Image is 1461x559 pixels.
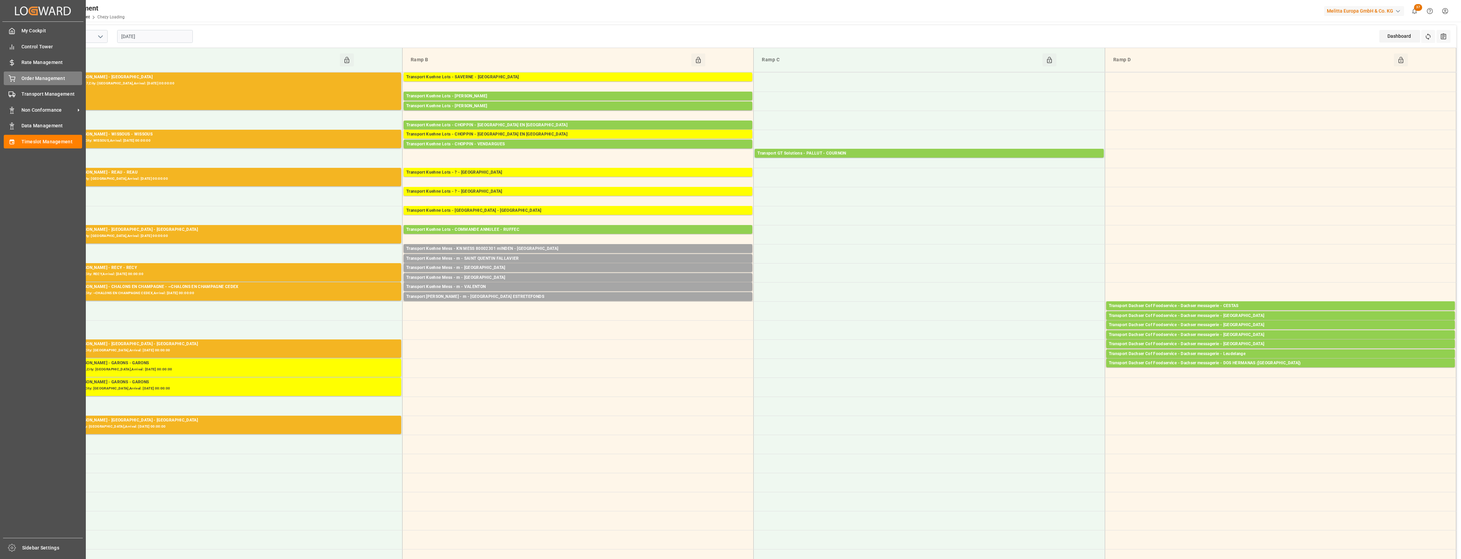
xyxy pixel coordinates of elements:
div: Transport Kuehne Mess - m - [GEOGRAPHIC_DATA] [406,265,750,271]
div: Pallets: ,TU: 514,City: [GEOGRAPHIC_DATA],Arrival: [DATE] 00:00:00 [757,157,1101,163]
div: Transport Dachser Cof Foodservice - Dachser messagerie - DOS HERMANAS ([GEOGRAPHIC_DATA]) [1109,360,1452,367]
div: Pallets: 3,TU: ,City: CESTAS,Arrival: [DATE] 00:00:00 [1109,309,1452,315]
div: Transport [PERSON_NAME] - RECY - RECY [55,265,398,271]
div: Pallets: ,TU: 157,City: [GEOGRAPHIC_DATA],Arrival: [DATE] 00:00:00 [406,214,750,220]
div: Pallets: ,TU: 17,City: [GEOGRAPHIC_DATA],Arrival: [DATE] 00:00:00 [406,281,750,287]
div: Transport [PERSON_NAME] - GARONS - GARONS [55,360,398,367]
span: Control Tower [21,43,82,50]
span: My Cockpit [21,27,82,34]
span: Timeslot Management [21,138,82,145]
div: Transport Kuehne Lots - COMMANDE ANNULEE - RUFFEC [406,226,750,233]
div: Pallets: 10,TU: 121,City: [GEOGRAPHIC_DATA],Arrival: [DATE] 00:00:00 [55,367,398,372]
div: Transport [PERSON_NAME] - REAU - REAU [55,169,398,176]
div: Pallets: ,TU: 19,City: [GEOGRAPHIC_DATA],Arrival: [DATE] 00:00:00 [55,424,398,430]
div: Pallets: 1,TU: 14,City: [GEOGRAPHIC_DATA],Arrival: [DATE] 00:00:00 [406,290,750,296]
div: Ramp B [408,53,691,66]
div: Ramp D [1111,53,1394,66]
div: Transport Kuehne Mess - m - SAINT QUENTIN FALLAVIER [406,255,750,262]
div: Transport Kuehne Lots - [GEOGRAPHIC_DATA] - [GEOGRAPHIC_DATA] [406,207,750,214]
div: Ramp A [57,53,340,66]
div: Ramp C [759,53,1042,66]
button: show 37 new notifications [1407,3,1422,19]
div: Transport Dachser Cof Foodservice - Dachser messagerie - [GEOGRAPHIC_DATA] [1109,322,1452,329]
a: Control Tower [4,40,82,53]
a: Data Management [4,119,82,132]
div: Pallets: ,TU: 534,City: [GEOGRAPHIC_DATA],Arrival: [DATE] 00:00:00 [55,233,398,239]
div: Transport GT Solutions - PALLUT - COURNON [757,150,1101,157]
div: Transport Dachser Cof Foodservice - Dachser messagerie - [GEOGRAPHIC_DATA] [1109,341,1452,348]
div: Transport [PERSON_NAME] - [GEOGRAPHIC_DATA] - [GEOGRAPHIC_DATA] [55,226,398,233]
div: Transport [PERSON_NAME] - GARONS - GARONS [55,379,398,386]
div: Pallets: 2,TU: ,City: SARREBOURG,Arrival: [DATE] 00:00:00 [406,81,750,86]
div: Transport [PERSON_NAME] - [GEOGRAPHIC_DATA] - [GEOGRAPHIC_DATA] [55,417,398,424]
a: Rate Management [4,56,82,69]
div: Transport Dachser Cof Foodservice - Dachser messagerie - Leudelange [1109,351,1452,357]
a: Transport Management [4,87,82,101]
div: Pallets: 1,TU: ,City: [GEOGRAPHIC_DATA],Arrival: [DATE] 00:00:00 [1109,329,1452,334]
div: Pallets: 24,TU: 1192,City: CARQUEFOU,Arrival: [DATE] 00:00:00 [406,100,750,106]
span: Order Management [21,75,82,82]
div: Transport Kuehne Lots - CHOPPIN - [GEOGRAPHIC_DATA] EN [GEOGRAPHIC_DATA] [406,122,750,129]
span: 37 [1414,4,1422,11]
a: Order Management [4,71,82,85]
input: DD-MM-YYYY [117,30,193,43]
span: Non Conformance [21,107,75,114]
div: Pallets: ,TU: 130,City: [GEOGRAPHIC_DATA],Arrival: [DATE] 00:00:00 [55,176,398,182]
div: Pallets: ,TU: 10,City: [GEOGRAPHIC_DATA],Arrival: [DATE] 00:00:00 [1109,319,1452,325]
div: Pallets: ,TU: 114,City: [GEOGRAPHIC_DATA] ([GEOGRAPHIC_DATA]),Arrival: [DATE] 00:00:00 [1109,367,1452,372]
div: Pallets: 3,TU: 206,City: [GEOGRAPHIC_DATA],Arrival: [DATE] 00:00:00 [406,176,750,182]
div: Transport Kuehne Mess - m - [GEOGRAPHIC_DATA] [406,274,750,281]
div: Melitta Europa GmbH & Co. KG [1324,6,1404,16]
div: Pallets: 1,TU: 192,City: RECY,Arrival: [DATE] 00:00:00 [55,271,398,277]
div: Transport Kuehne Mess - KN MESS 80002301 mINDEN - [GEOGRAPHIC_DATA] [406,245,750,252]
div: Pallets: 3,TU: 593,City: RUFFEC,Arrival: [DATE] 00:00:00 [406,233,750,239]
div: Dashboard [1379,30,1420,43]
div: Pallets: 1,TU: 16,City: [GEOGRAPHIC_DATA][PERSON_NAME],Arrival: [DATE] 00:00:00 [406,262,750,268]
div: Pallets: 10,TU: 98,City: [GEOGRAPHIC_DATA],Arrival: [DATE] 00:00:00 [406,129,750,134]
div: Pallets: 1,TU: 13,City: [GEOGRAPHIC_DATA],Arrival: [DATE] 00:00:00 [406,271,750,277]
div: Transport Kuehne Lots - SAVERNE - [GEOGRAPHIC_DATA] [406,74,750,81]
div: Pallets: 2,TU: 549,City: [GEOGRAPHIC_DATA],Arrival: [DATE] 00:00:00 [55,386,398,392]
div: Pallets: 4,TU: 239,City: [GEOGRAPHIC_DATA],Arrival: [DATE] 00:00:00 [55,348,398,353]
div: Pallets: 17,TU: 544,City: [GEOGRAPHIC_DATA],Arrival: [DATE] 00:00:00 [406,195,750,201]
div: Pallets: 16,TU: 1547,City: [GEOGRAPHIC_DATA],Arrival: [DATE] 00:00:00 [55,81,398,86]
div: Transport Dachser Cof Foodservice - Dachser messagerie - [GEOGRAPHIC_DATA] [1109,313,1452,319]
div: Pallets: ,TU: 65,City: [GEOGRAPHIC_DATA],Arrival: [DATE] 00:00:00 [1109,348,1452,353]
button: Melitta Europa GmbH & Co. KG [1324,4,1407,17]
div: Transport Kuehne Lots - CHOPPIN - VENDARGUES [406,141,750,148]
span: Data Management [21,122,82,129]
div: Transport Kuehne Lots - [PERSON_NAME] [406,103,750,110]
div: Pallets: ,TU: 296,City: CARQUEFOU,Arrival: [DATE] 00:00:00 [406,110,750,115]
div: Transport [PERSON_NAME] - CHALONS EN CHAMPAGNE - ~CHALONS EN CHAMPAGNE CEDEX [55,284,398,290]
div: Transport Kuehne Lots - ? - [GEOGRAPHIC_DATA] [406,169,750,176]
div: Pallets: 1,TU: 191,City: [GEOGRAPHIC_DATA],Arrival: [DATE] 00:00:00 [1109,357,1452,363]
div: Transport Kuehne Lots - [PERSON_NAME] [406,93,750,100]
div: Transport [PERSON_NAME] - [GEOGRAPHIC_DATA] [55,74,398,81]
div: Transport Kuehne Lots - CHOPPIN - [GEOGRAPHIC_DATA] EN [GEOGRAPHIC_DATA] [406,131,750,138]
div: Transport [PERSON_NAME] - m - [GEOGRAPHIC_DATA] ESTRETEFONDS [406,293,750,300]
span: Transport Management [21,91,82,98]
button: Help Center [1422,3,1438,19]
div: Pallets: 1,TU: 666,City: ~CHALONS EN CHAMPAGNE CEDEX,Arrival: [DATE] 00:00:00 [55,290,398,296]
div: Pallets: ,TU: 101,City: [GEOGRAPHIC_DATA],Arrival: [DATE] 00:00:00 [406,138,750,144]
div: Transport Kuehne Lots - ? - [GEOGRAPHIC_DATA] [406,188,750,195]
a: Timeslot Management [4,135,82,148]
div: Pallets: 2,TU: 128,City: WISSOUS,Arrival: [DATE] 00:00:00 [55,138,398,144]
div: Pallets: 1,TU: ,City: [GEOGRAPHIC_DATA],Arrival: [DATE] 00:00:00 [406,252,750,258]
div: Pallets: 11,TU: 476,City: [GEOGRAPHIC_DATA],Arrival: [DATE] 00:00:00 [406,148,750,154]
button: open menu [95,31,105,42]
div: Transport [PERSON_NAME] - WISSOUS - WISSOUS [55,131,398,138]
div: Transport Dachser Cof Foodservice - Dachser messagerie - [GEOGRAPHIC_DATA] [1109,332,1452,338]
span: Rate Management [21,59,82,66]
a: My Cockpit [4,24,82,37]
div: Transport Dachser Cof Foodservice - Dachser messagerie - CESTAS [1109,303,1452,309]
div: Transport Kuehne Mess - m - VALENTON [406,284,750,290]
span: Sidebar Settings [22,544,83,552]
div: Transport [PERSON_NAME] - [GEOGRAPHIC_DATA] - [GEOGRAPHIC_DATA] [55,341,398,348]
div: Pallets: 1,TU: 8,City: [GEOGRAPHIC_DATA],Arrival: [DATE] 00:00:00 [1109,338,1452,344]
div: Pallets: 1,TU: 64,City: [GEOGRAPHIC_DATA] ESTRETEFONDS,Arrival: [DATE] 00:00:00 [406,300,750,306]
